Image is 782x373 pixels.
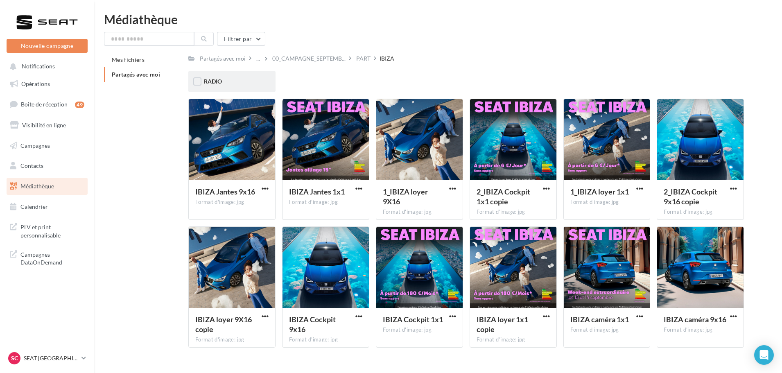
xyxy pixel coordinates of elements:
div: Format d'image: jpg [383,208,456,216]
span: RADIO [204,78,222,85]
span: 2_IBIZA Cockpit 9x16 copie [664,187,717,206]
span: 1_IBIZA loyer 1x1 [570,187,629,196]
span: Médiathèque [20,183,54,190]
a: Campagnes [5,137,89,154]
div: Format d'image: jpg [289,199,362,206]
p: SEAT [GEOGRAPHIC_DATA] [24,354,78,362]
a: SC SEAT [GEOGRAPHIC_DATA] [7,350,88,366]
button: Filtrer par [217,32,265,46]
span: Opérations [21,80,50,87]
span: IBIZA caméra 1x1 [570,315,629,324]
span: Visibilité en ligne [22,122,66,129]
div: Format d'image: jpg [289,336,362,344]
span: SC [11,354,18,362]
a: PLV et print personnalisable [5,218,89,242]
span: IBIZA Cockpit 9x16 [289,315,336,334]
div: Médiathèque [104,13,772,25]
span: IBIZA caméra 9x16 [664,315,726,324]
span: 2_IBIZA Cockpit 1x1 copie [477,187,530,206]
div: 49 [75,102,84,108]
a: Campagnes DataOnDemand [5,246,89,270]
span: Contacts [20,162,43,169]
span: IBIZA Jantes 9x16 [195,187,255,196]
div: IBIZA [380,54,394,63]
div: Format d'image: jpg [195,199,269,206]
span: Boîte de réception [21,101,68,108]
a: Médiathèque [5,178,89,195]
button: Nouvelle campagne [7,39,88,53]
div: Format d'image: jpg [477,336,550,344]
a: Calendrier [5,198,89,215]
div: Format d'image: jpg [570,199,644,206]
div: Format d'image: jpg [570,326,644,334]
span: IBIZA loyer 9X16 copie [195,315,252,334]
span: Campagnes [20,142,50,149]
div: Format d'image: jpg [477,208,550,216]
div: Partagés avec moi [200,54,246,63]
span: Notifications [22,63,55,70]
span: PLV et print personnalisable [20,222,84,239]
span: IBIZA loyer 1x1 copie [477,315,528,334]
a: Opérations [5,75,89,93]
span: 00_CAMPAGNE_SEPTEMB... [272,54,346,63]
div: Open Intercom Messenger [754,345,774,365]
span: IBIZA Jantes 1x1 [289,187,345,196]
a: Boîte de réception49 [5,95,89,113]
span: Mes fichiers [112,56,145,63]
div: Format d'image: jpg [195,336,269,344]
a: Visibilité en ligne [5,117,89,134]
div: Format d'image: jpg [664,326,737,334]
span: Partagés avec moi [112,71,160,78]
div: ... [255,53,262,64]
span: 1_IBIZA loyer 9X16 [383,187,428,206]
div: Format d'image: jpg [664,208,737,216]
a: Contacts [5,157,89,174]
span: Calendrier [20,203,48,210]
div: Format d'image: jpg [383,326,456,334]
span: IBIZA Cockpit 1x1 [383,315,443,324]
span: Campagnes DataOnDemand [20,249,84,267]
div: PART [356,54,371,63]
